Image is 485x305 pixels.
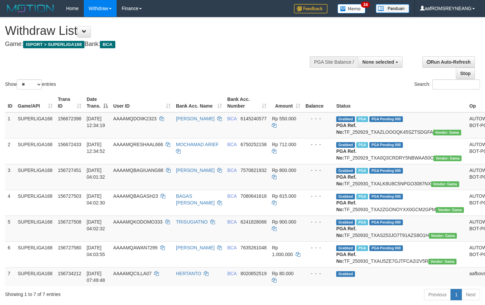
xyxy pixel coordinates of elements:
span: Copy 6145240577 to clipboard [241,116,267,121]
span: Vendor URL: https://trx31.1velocity.biz [429,233,457,239]
span: BCA [227,219,237,225]
td: SUPERLIGA168 [15,216,55,241]
span: BCA [100,41,115,48]
span: 156734212 [58,271,81,276]
div: PGA Site Balance / [310,56,358,68]
span: Rp 900.000 [272,219,296,225]
a: [PERSON_NAME] [176,168,215,173]
select: Showentries [17,79,42,89]
div: - - - [306,219,331,225]
a: Run Auto-Refresh [422,56,475,68]
b: PGA Ref. No: [336,252,356,264]
span: AAAAMQKODOMO333 [113,219,163,225]
td: SUPERLIGA168 [15,241,55,267]
img: Button%20Memo.svg [338,4,366,13]
span: [DATE] 04:01:32 [87,168,105,180]
span: Copy 6750252158 to clipboard [241,142,267,147]
span: 34 [361,2,370,8]
span: PGA Pending [369,194,403,199]
span: Rp 800.000 [272,168,296,173]
b: PGA Ref. No: [336,123,356,135]
a: TRISUGIATNO [176,219,208,225]
span: Grabbed [336,245,355,251]
a: MOCHAMAD ARIEF [176,142,219,147]
td: 6 [5,241,15,267]
a: BAGAS [PERSON_NAME] [176,193,215,205]
td: 7 [5,267,15,286]
label: Search: [414,79,480,89]
a: Previous [424,289,451,300]
span: 156727451 [58,168,81,173]
span: AAAAMQCILLA07 [113,271,151,276]
span: Grabbed [336,220,355,225]
span: [DATE] 04:02:32 [87,219,105,231]
a: HERTANTO [176,271,201,276]
div: - - - [306,141,331,148]
span: [DATE] 12:34:19 [87,116,105,128]
td: TF_250929_TXAZLOOOQK45SZTSDGFA [334,112,467,138]
span: AAAAMQDOIIK2323 [113,116,157,121]
span: BCA [227,245,237,250]
td: TF_250929_TXA0Q3CRDRY5NBWAA50C [334,138,467,164]
span: 156727508 [58,219,81,225]
th: Amount: activate to sort column ascending [269,93,303,112]
span: Rp 815.000 [272,193,296,199]
span: Vendor URL: https://trx31.1velocity.biz [433,156,462,161]
span: Grabbed [336,116,355,122]
span: Vendor URL: https://trx31.1velocity.biz [436,207,464,213]
span: Copy 6241828066 to clipboard [241,219,267,225]
span: BCA [227,116,237,121]
span: Rp 712.000 [272,142,296,147]
td: TF_250930_TXA2ZGONOYXX0GCM2GPM [334,190,467,216]
b: PGA Ref. No: [336,148,356,161]
td: 3 [5,164,15,190]
span: [DATE] 04:03:55 [87,245,105,257]
span: Marked by aafchoeunmanni [356,168,368,174]
span: PGA Pending [369,142,403,148]
th: Trans ID: activate to sort column ascending [55,93,84,112]
span: BCA [227,168,237,173]
span: Vendor URL: https://trx31.1velocity.biz [431,181,459,187]
span: None selected [362,59,394,65]
span: Copy 7080641618 to clipboard [241,193,267,199]
div: - - - [306,270,331,277]
div: - - - [306,193,331,199]
th: Bank Acc. Name: activate to sort column ascending [173,93,225,112]
td: TF_250930_TXAU5ZE7GJTFCA2I2V5R [334,241,467,267]
span: Grabbed [336,168,355,174]
a: Next [462,289,480,300]
span: Copy 8020852519 to clipboard [241,271,267,276]
div: - - - [306,115,331,122]
th: Balance [303,93,334,112]
td: SUPERLIGA168 [15,267,55,286]
span: Grabbed [336,142,355,148]
span: ISPORT > SUPERLIGA168 [23,41,84,48]
th: Bank Acc. Number: activate to sort column ascending [225,93,269,112]
span: Grabbed [336,271,355,277]
span: [DATE] 04:02:30 [87,193,105,205]
td: 2 [5,138,15,164]
span: PGA Pending [369,220,403,225]
span: Vendor URL: https://trx31.1velocity.biz [428,259,457,264]
span: AAAAMQRESHAAL666 [113,142,163,147]
span: Grabbed [336,194,355,199]
span: Marked by aafsoycanthlai [356,142,368,148]
th: Date Trans.: activate to sort column descending [84,93,111,112]
th: User ID: activate to sort column ascending [111,93,173,112]
b: PGA Ref. No: [336,226,356,238]
td: SUPERLIGA168 [15,164,55,190]
td: TF_250930_TXALK8U8C5NPGO3087NX [334,164,467,190]
span: Rp 1.000.000 [272,245,293,257]
b: PGA Ref. No: [336,174,356,186]
td: 1 [5,112,15,138]
span: Marked by aafchoeunmanni [356,194,368,199]
span: AAAAMQBAGASH23 [113,193,158,199]
th: Game/API: activate to sort column ascending [15,93,55,112]
span: [DATE] 12:34:52 [87,142,105,154]
span: 156672398 [58,116,81,121]
td: SUPERLIGA168 [15,190,55,216]
span: Rp 80.000 [272,271,294,276]
span: PGA Pending [369,116,403,122]
span: AAAAMQAWAN7299 [113,245,158,250]
td: 5 [5,216,15,241]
